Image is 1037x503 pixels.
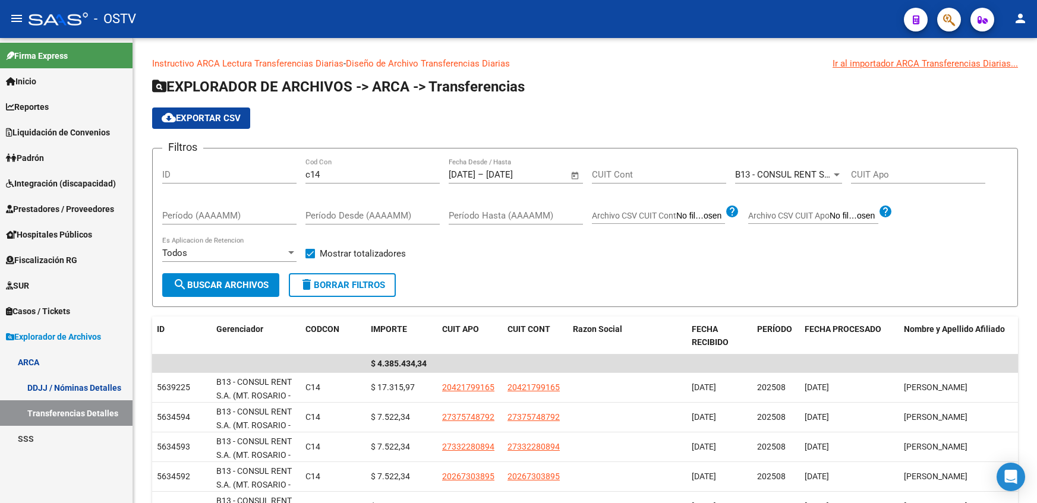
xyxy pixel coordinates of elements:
[162,110,176,125] mat-icon: cloud_download
[6,177,116,190] span: Integración (discapacidad)
[371,412,410,422] span: $ 7.522,34
[305,412,320,422] span: C14
[152,317,212,356] datatable-header-cell: ID
[442,382,494,392] span: 20421799165
[687,317,752,356] datatable-header-cell: FECHA RECIBIDO
[692,324,729,347] span: FECHA RECIBIDO
[6,75,36,88] span: Inicio
[152,78,525,95] span: EXPLORADOR DE ARCHIVOS -> ARCA -> Transferencias
[692,382,716,392] span: [DATE]
[486,169,544,180] input: Fecha fin
[757,324,792,334] span: PERÍODO
[6,254,77,267] span: Fiscalización RG
[157,472,190,481] span: 5634592
[904,442,967,451] span: [PERSON_NAME]
[442,324,479,334] span: CUIT APO
[157,382,190,392] span: 5639225
[371,382,415,392] span: $ 17.315,97
[6,228,92,241] span: Hospitales Públicos
[757,382,786,392] span: 202508
[6,305,70,318] span: Casos / Tickets
[904,472,967,481] span: [PERSON_NAME]
[216,407,292,444] span: B13 - CONSUL RENT S.A. (MT. ROSARIO - J.M)
[899,317,1018,356] datatable-header-cell: Nombre y Apellido Afiliado
[508,412,560,422] span: 27375748792
[800,317,899,356] datatable-header-cell: FECHA PROCESADO
[478,169,484,180] span: –
[6,126,110,139] span: Liquidación de Convenios
[305,442,320,451] span: C14
[301,317,342,356] datatable-header-cell: CODCON
[442,412,494,422] span: 27375748792
[94,6,136,32] span: - OSTV
[162,273,279,297] button: Buscar Archivos
[216,324,263,334] span: Gerenciador
[6,49,68,62] span: Firma Express
[6,330,101,343] span: Explorador de Archivos
[442,472,494,481] span: 20267303895
[152,58,343,69] a: Instructivo ARCA Lectura Transferencias Diarias
[805,412,829,422] span: [DATE]
[805,442,829,451] span: [DATE]
[289,273,396,297] button: Borrar Filtros
[442,442,494,451] span: 27332280894
[757,442,786,451] span: 202508
[830,211,878,222] input: Archivo CSV CUIT Apo
[173,277,187,292] mat-icon: search
[449,169,475,180] input: Fecha inicio
[676,211,725,222] input: Archivo CSV CUIT Cont
[212,317,301,356] datatable-header-cell: Gerenciador
[508,442,560,451] span: 27332280894
[162,248,187,258] span: Todos
[371,359,427,368] span: $ 4.385.434,34
[300,280,385,290] span: Borrar Filtros
[592,211,676,220] span: Archivo CSV CUIT Cont
[371,324,407,334] span: IMPORTE
[162,113,241,124] span: Exportar CSV
[692,472,716,481] span: [DATE]
[6,203,114,216] span: Prestadores / Proveedores
[173,280,269,290] span: Buscar Archivos
[568,317,687,356] datatable-header-cell: Razon Social
[904,324,1005,334] span: Nombre y Apellido Afiliado
[216,436,292,473] span: B13 - CONSUL RENT S.A. (MT. ROSARIO - J.M)
[305,382,320,392] span: C14
[162,139,203,156] h3: Filtros
[1013,11,1027,26] mat-icon: person
[805,382,829,392] span: [DATE]
[305,324,339,334] span: CODCON
[152,57,1018,70] p: -
[508,382,560,392] span: 20421799165
[157,412,190,422] span: 5634594
[216,377,292,414] span: B13 - CONSUL RENT S.A. (MT. ROSARIO - J.M)
[157,324,165,334] span: ID
[152,107,250,129] button: Exportar CSV
[346,58,510,69] a: Diseño de Archivo Transferencias Diarias
[725,204,739,219] mat-icon: help
[437,317,503,356] datatable-header-cell: CUIT APO
[805,324,881,334] span: FECHA PROCESADO
[833,57,1018,70] div: Ir al importador ARCA Transferencias Diarias...
[904,382,967,392] span: [PERSON_NAME]
[878,204,893,219] mat-icon: help
[508,472,560,481] span: 20267303895
[503,317,568,356] datatable-header-cell: CUIT CONT
[216,466,292,503] span: B13 - CONSUL RENT S.A. (MT. ROSARIO - J.M)
[6,100,49,113] span: Reportes
[300,277,314,292] mat-icon: delete
[371,442,410,451] span: $ 7.522,34
[320,246,406,261] span: Mostrar totalizadores
[757,472,786,481] span: 202508
[757,412,786,422] span: 202508
[752,317,800,356] datatable-header-cell: PERÍODO
[735,169,918,180] span: B13 - CONSUL RENT S.A. (MT. ROSARIO - J.M)
[305,472,320,481] span: C14
[371,472,410,481] span: $ 7.522,34
[10,11,24,26] mat-icon: menu
[508,324,550,334] span: CUIT CONT
[904,412,967,422] span: [PERSON_NAME]
[6,151,44,164] span: Padrón
[692,442,716,451] span: [DATE]
[366,317,437,356] datatable-header-cell: IMPORTE
[692,412,716,422] span: [DATE]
